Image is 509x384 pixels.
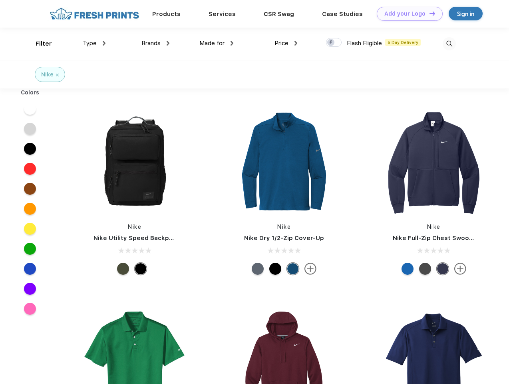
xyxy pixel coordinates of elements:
div: Sign in [457,9,474,18]
img: DT [429,11,435,16]
span: Type [83,40,97,47]
div: Royal [402,263,414,275]
a: CSR Swag [264,10,294,18]
img: dropdown.png [103,41,105,46]
img: dropdown.png [167,41,169,46]
div: Colors [15,88,46,97]
span: Brands [141,40,161,47]
img: fo%20logo%202.webp [48,7,141,21]
span: 5 Day Delivery [385,39,421,46]
a: Nike [128,224,141,230]
img: filter_cancel.svg [56,74,59,76]
div: Midnight Navy [437,263,449,275]
a: Nike [277,224,291,230]
img: desktop_search.svg [443,37,456,50]
img: func=resize&h=266 [82,108,188,215]
a: Services [209,10,236,18]
a: Products [152,10,181,18]
a: Nike Full-Zip Chest Swoosh Jacket [393,234,499,242]
div: Nike [41,70,54,79]
div: Cargo Khaki [117,263,129,275]
div: Black [269,263,281,275]
img: more.svg [304,263,316,275]
a: Nike [427,224,441,230]
div: Black [135,263,147,275]
a: Nike Dry 1/2-Zip Cover-Up [244,234,324,242]
div: Gym Blue [287,263,299,275]
a: Nike Utility Speed Backpack [93,234,180,242]
div: Add your Logo [384,10,425,17]
span: Flash Eligible [347,40,382,47]
span: Price [274,40,288,47]
img: dropdown.png [294,41,297,46]
a: Sign in [449,7,483,20]
img: func=resize&h=266 [381,108,487,215]
div: Navy Heather [252,263,264,275]
img: more.svg [454,263,466,275]
img: dropdown.png [231,41,233,46]
span: Made for [199,40,225,47]
div: Anthracite [419,263,431,275]
img: func=resize&h=266 [231,108,337,215]
div: Filter [36,39,52,48]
